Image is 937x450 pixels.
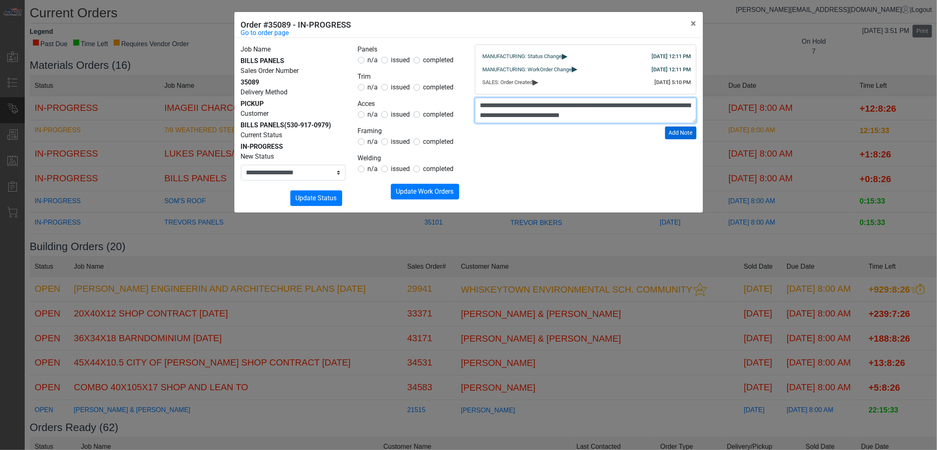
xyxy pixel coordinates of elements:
span: n/a [368,165,378,173]
div: [DATE] 12:11 PM [652,52,691,61]
label: Current Status [241,130,283,140]
span: BILLS PANELS [241,57,285,65]
span: completed [423,56,454,64]
div: [DATE] 12:11 PM [652,66,691,74]
a: Go to order page [241,28,289,38]
span: (530-917-0979) [285,121,332,129]
span: Update Work Orders [396,187,454,195]
legend: Framing [358,126,463,137]
label: Sales Order Number [241,66,299,76]
span: issued [391,165,410,173]
span: n/a [368,56,378,64]
button: Add Note [665,127,696,139]
span: completed [423,110,454,118]
span: n/a [368,138,378,145]
span: Add Note [669,129,693,136]
h5: Order #35089 - IN-PROGRESS [241,19,351,31]
span: ▸ [572,66,578,71]
button: Update Status [290,190,342,206]
div: BILLS PANELS [241,120,346,130]
div: IN-PROGRESS [241,142,346,152]
div: PICKUP [241,99,346,109]
div: MANUFACTURING: Status Change [483,52,689,61]
span: n/a [368,110,378,118]
label: Delivery Method [241,87,288,97]
span: Update Status [296,194,337,202]
button: Update Work Orders [391,184,459,199]
legend: Welding [358,153,463,164]
span: ▸ [562,53,568,59]
label: Customer [241,109,269,119]
label: New Status [241,152,274,162]
span: issued [391,56,410,64]
legend: Acces [358,99,463,110]
div: [DATE] 5:10 PM [655,78,691,87]
span: completed [423,165,454,173]
span: issued [391,83,410,91]
div: 35089 [241,77,346,87]
div: SALES: Order Created [483,78,689,87]
legend: Panels [358,45,463,55]
button: Close [685,12,703,35]
span: completed [423,83,454,91]
span: n/a [368,83,378,91]
label: Job Name [241,45,271,54]
span: issued [391,110,410,118]
legend: Trim [358,72,463,82]
span: issued [391,138,410,145]
span: ▸ [533,79,539,84]
span: completed [423,138,454,145]
div: MANUFACTURING: WorkOrder Change [483,66,689,74]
